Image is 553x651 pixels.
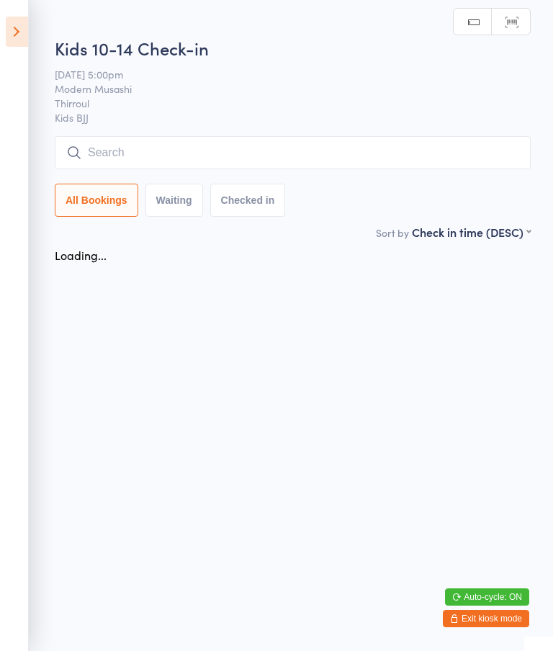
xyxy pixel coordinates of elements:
[412,224,531,240] div: Check in time (DESC)
[55,67,508,81] span: [DATE] 5:00pm
[145,184,203,217] button: Waiting
[445,588,529,606] button: Auto-cycle: ON
[55,81,508,96] span: Modern Musashi
[210,184,286,217] button: Checked in
[443,610,529,627] button: Exit kiosk mode
[55,96,508,110] span: Thirroul
[55,247,107,263] div: Loading...
[55,36,531,60] h2: Kids 10-14 Check-in
[376,225,409,240] label: Sort by
[55,184,138,217] button: All Bookings
[55,136,531,169] input: Search
[55,110,531,125] span: Kids BJJ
